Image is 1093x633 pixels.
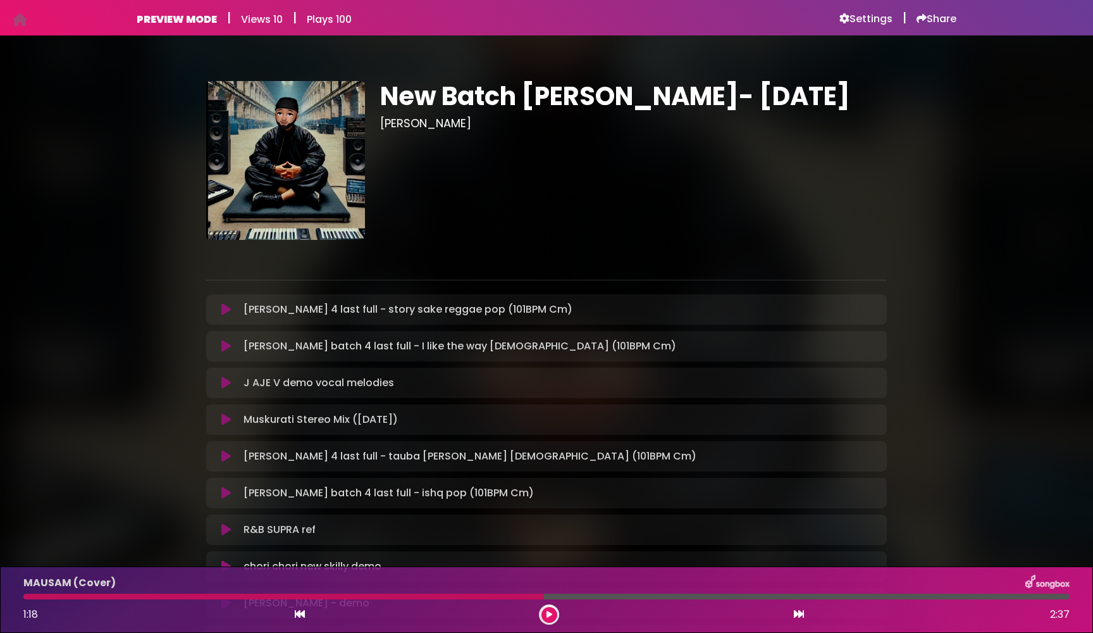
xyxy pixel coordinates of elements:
[244,302,572,317] p: [PERSON_NAME] 4 last full - story sake reggae pop (101BPM Cm)
[244,486,534,501] p: [PERSON_NAME] batch 4 last full - ishq pop (101BPM Cm)
[244,559,381,574] p: chori chori new skilly demo
[903,10,906,25] h5: |
[244,339,676,354] p: [PERSON_NAME] batch 4 last full - I like the way [DEMOGRAPHIC_DATA] (101BPM Cm)
[244,412,398,427] p: Muskurati Stereo Mix ([DATE])
[1025,575,1070,591] img: songbox-logo-white.png
[380,116,887,130] h3: [PERSON_NAME]
[227,10,231,25] h5: |
[293,10,297,25] h5: |
[244,449,696,464] p: [PERSON_NAME] 4 last full - tauba [PERSON_NAME] [DEMOGRAPHIC_DATA] (101BPM Cm)
[241,13,283,25] h6: Views 10
[23,575,116,591] p: MAUSAM (Cover)
[23,607,38,622] span: 1:18
[839,13,892,25] a: Settings
[917,13,956,25] a: Share
[1050,607,1070,622] span: 2:37
[206,81,365,240] img: eH1wlhrjTzCZHtPldvEQ
[137,13,217,25] h6: PREVIEW MODE
[307,13,352,25] h6: Plays 100
[380,81,887,111] h1: New Batch [PERSON_NAME]- [DATE]
[244,522,316,537] p: R&B SUPRA ref
[244,375,394,391] p: J AJE V demo vocal melodies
